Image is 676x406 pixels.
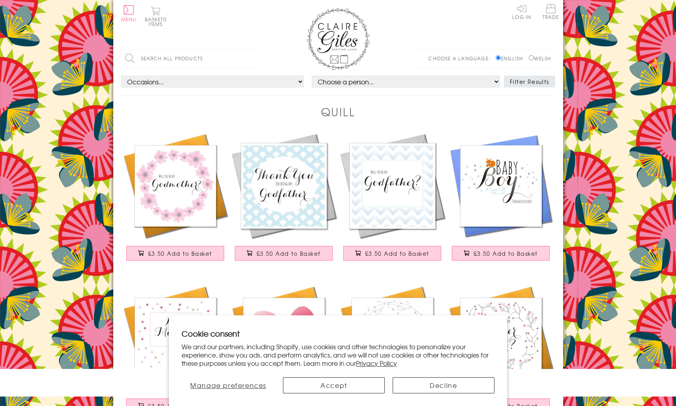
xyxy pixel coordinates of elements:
span: £3.50 Add to Basket [365,250,429,257]
p: We and our partners, including Shopify, use cookies and other technologies to personalize your ex... [182,343,494,367]
span: 0 items [148,16,167,28]
input: English [496,55,501,60]
a: Privacy Policy [356,358,397,368]
button: Menu [121,5,137,22]
img: Baby Card, Sleeping Fox, Baby Boy Congratulations [447,132,555,240]
input: Welsh [529,55,534,60]
a: Religious Occassions Card, Blue Circles, Thank You for being my Godfather £3.50 Add to Basket [230,132,338,268]
img: Religious Occassions Card, Pink Flowers, Will you be my Godmother? [121,132,230,240]
img: Claire Giles Greetings Cards [307,8,370,70]
a: Log In [512,4,531,19]
label: Welsh [529,55,551,62]
img: Wedding Card, Flowers, Will you be my Bridesmaid? [338,284,447,393]
img: General Card Card, Heart, Love [230,284,338,393]
span: Manage preferences [190,380,266,390]
img: Religious Occassions Card, Pink Stars, Bat Mitzvah [121,284,230,393]
button: Basket0 items [145,6,167,26]
img: Religious Occassions Card, Blue Circles, Thank You for being my Godfather [230,132,338,240]
button: £3.50 Add to Basket [235,246,333,261]
button: £3.50 Add to Basket [343,246,441,261]
h2: Cookie consent [182,328,494,339]
button: Accept [283,377,385,393]
a: Trade [543,4,559,21]
input: Search all products [121,50,259,67]
input: Search [251,50,259,67]
a: Baby Card, Sleeping Fox, Baby Boy Congratulations £3.50 Add to Basket [447,132,555,268]
button: Decline [393,377,494,393]
button: Manage preferences [182,377,275,393]
span: Trade [543,4,559,19]
p: Choose a language: [428,55,494,62]
a: Religious Occassions Card, Pink Flowers, Will you be my Godmother? £3.50 Add to Basket [121,132,230,268]
a: Religious Occassions Card, Blue Stripes, Will you be my Godfather? £3.50 Add to Basket [338,132,447,268]
span: Menu [121,16,137,23]
span: £3.50 Add to Basket [148,250,212,257]
button: £3.50 Add to Basket [452,246,550,261]
img: Religious Occassions Card, Blue Stripes, Will you be my Godfather? [338,132,447,240]
button: Filter Results [504,76,555,88]
img: Wedding Card, Flowers, Will you be our Flower Girl? [447,284,555,393]
button: £3.50 Add to Basket [126,246,224,261]
span: £3.50 Add to Basket [474,250,538,257]
span: £3.50 Add to Basket [257,250,321,257]
h1: Quill [321,104,356,120]
label: English [496,55,527,62]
